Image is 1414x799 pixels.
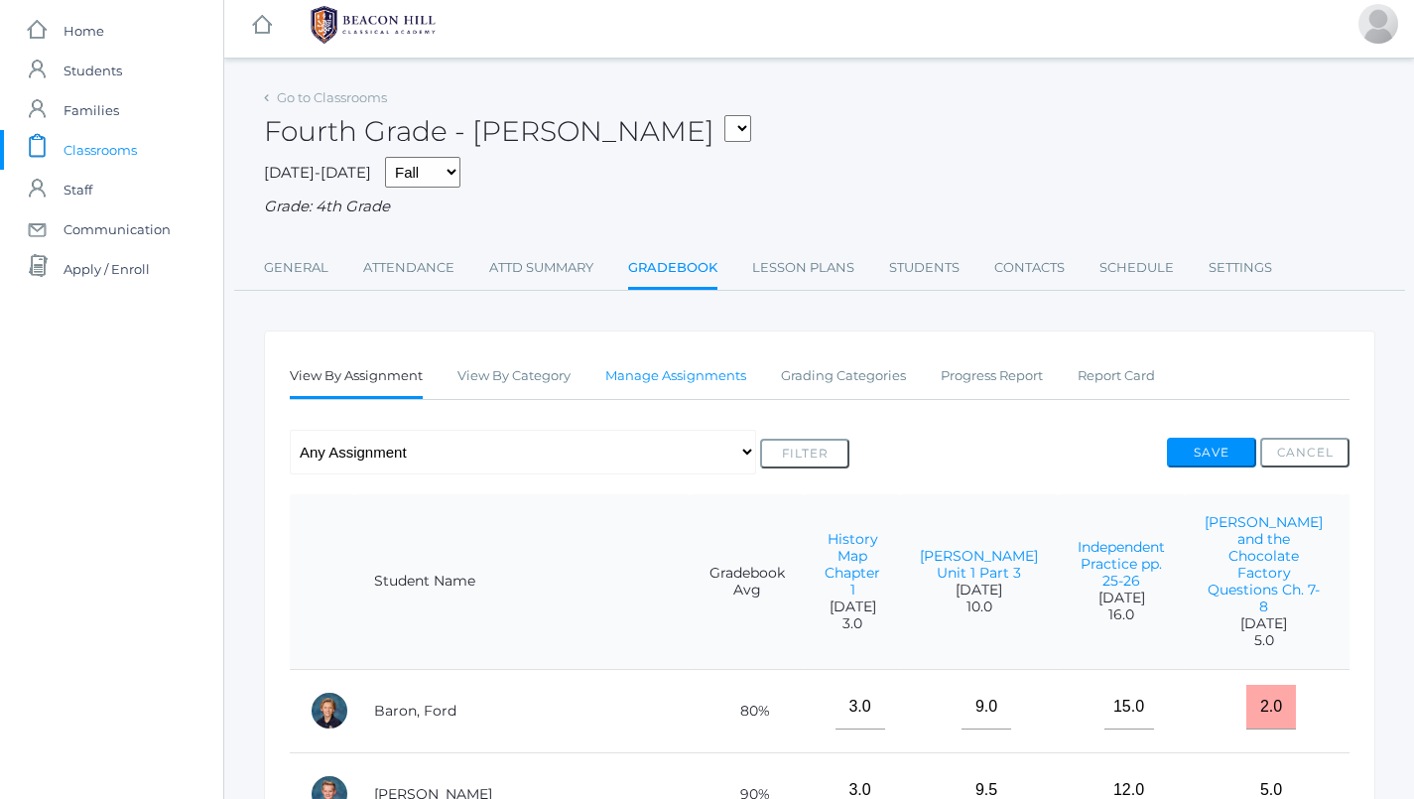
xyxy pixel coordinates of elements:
[760,439,849,468] button: Filter
[64,130,137,170] span: Classrooms
[64,11,104,51] span: Home
[1078,590,1165,606] span: [DATE]
[64,170,92,209] span: Staff
[781,356,906,396] a: Grading Categories
[64,249,150,289] span: Apply / Enroll
[605,356,746,396] a: Manage Assignments
[1209,248,1272,288] a: Settings
[825,615,880,632] span: 3.0
[489,248,593,288] a: Attd Summary
[825,530,880,599] a: History Map Chapter 1
[920,547,1038,582] a: [PERSON_NAME] Unit 1 Part 3
[264,116,751,147] h2: Fourth Grade - [PERSON_NAME]
[64,51,122,90] span: Students
[1078,538,1165,590] a: Independent Practice pp. 25-26
[1078,356,1155,396] a: Report Card
[690,494,805,670] th: Gradebook Avg
[628,248,717,291] a: Gradebook
[64,209,171,249] span: Communication
[1205,615,1323,632] span: [DATE]
[1358,4,1398,44] div: Lydia Chaffin
[264,248,328,288] a: General
[920,582,1038,599] span: [DATE]
[1167,438,1256,467] button: Save
[1205,632,1323,649] span: 5.0
[1099,248,1174,288] a: Schedule
[1205,513,1323,615] a: [PERSON_NAME] and the Chocolate Factory Questions Ch. 7-8
[264,196,1375,218] div: Grade: 4th Grade
[374,702,456,720] a: Baron, Ford
[752,248,854,288] a: Lesson Plans
[825,599,880,615] span: [DATE]
[920,599,1038,615] span: 10.0
[277,89,387,105] a: Go to Classrooms
[994,248,1065,288] a: Contacts
[290,356,423,399] a: View By Assignment
[889,248,960,288] a: Students
[1078,606,1165,623] span: 16.0
[690,669,805,752] td: 80%
[941,356,1043,396] a: Progress Report
[310,691,349,731] div: Ford Baron
[354,494,690,670] th: Student Name
[457,356,571,396] a: View By Category
[1260,438,1350,467] button: Cancel
[64,90,119,130] span: Families
[264,163,371,182] span: [DATE]-[DATE]
[363,248,454,288] a: Attendance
